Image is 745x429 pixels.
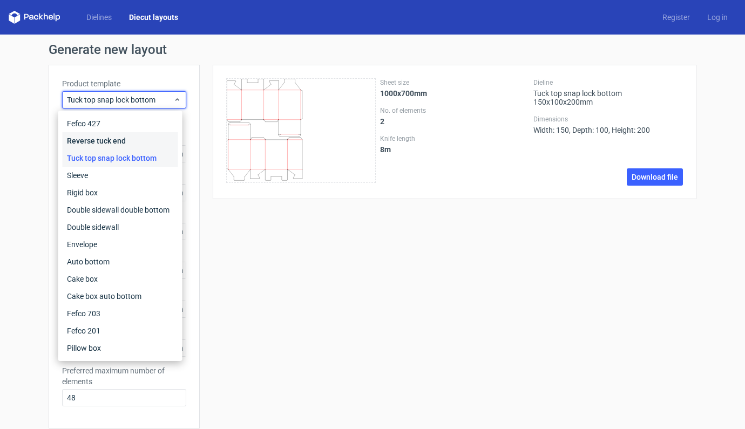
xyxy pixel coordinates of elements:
div: Tuck top snap lock bottom [63,149,178,167]
a: Log in [699,12,736,23]
h1: Generate new layout [49,43,696,56]
label: Dieline [533,78,683,87]
strong: 1000x700mm [380,89,427,98]
span: Tuck top snap lock bottom [67,94,173,105]
a: Register [654,12,699,23]
label: No. of elements [380,106,530,115]
label: Dimensions [533,115,683,124]
div: Fefco 201 [63,322,178,339]
div: Sleeve [63,167,178,184]
div: Cake box auto bottom [63,288,178,305]
a: Download file [627,168,683,186]
div: Width: 150, Depth: 100, Height: 200 [533,115,683,134]
div: Envelope [63,236,178,253]
div: Fefco 703 [63,305,178,322]
a: Diecut layouts [120,12,187,23]
div: Pillow box [63,339,178,357]
div: Rigid box [63,184,178,201]
a: Dielines [78,12,120,23]
label: Preferred maximum number of elements [62,365,186,387]
label: Sheet size [380,78,530,87]
label: Product template [62,78,186,89]
div: Fefco 427 [63,115,178,132]
strong: 8 m [380,145,391,154]
div: Double sidewall double bottom [63,201,178,219]
strong: 2 [380,117,384,126]
div: Cake box [63,270,178,288]
div: Double sidewall [63,219,178,236]
div: Tuck top snap lock bottom 150x100x200mm [533,78,683,106]
div: Auto bottom [63,253,178,270]
label: Knife length [380,134,530,143]
div: Reverse tuck end [63,132,178,149]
